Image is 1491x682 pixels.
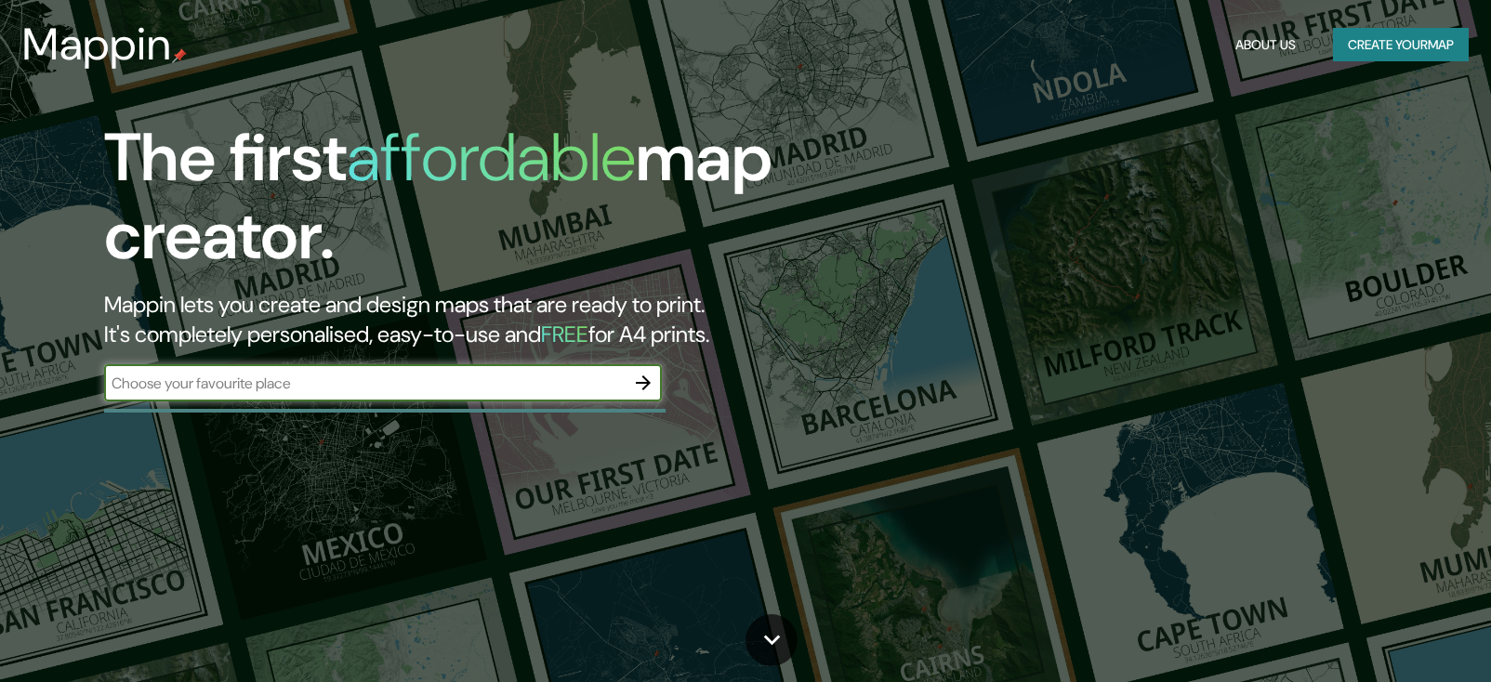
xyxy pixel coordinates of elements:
[1333,28,1469,62] button: Create yourmap
[104,119,850,290] h1: The first map creator.
[541,320,588,348] h5: FREE
[347,114,636,201] h1: affordable
[172,48,187,63] img: mappin-pin
[1228,28,1303,62] button: About Us
[104,373,625,394] input: Choose your favourite place
[104,290,850,349] h2: Mappin lets you create and design maps that are ready to print. It's completely personalised, eas...
[22,19,172,71] h3: Mappin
